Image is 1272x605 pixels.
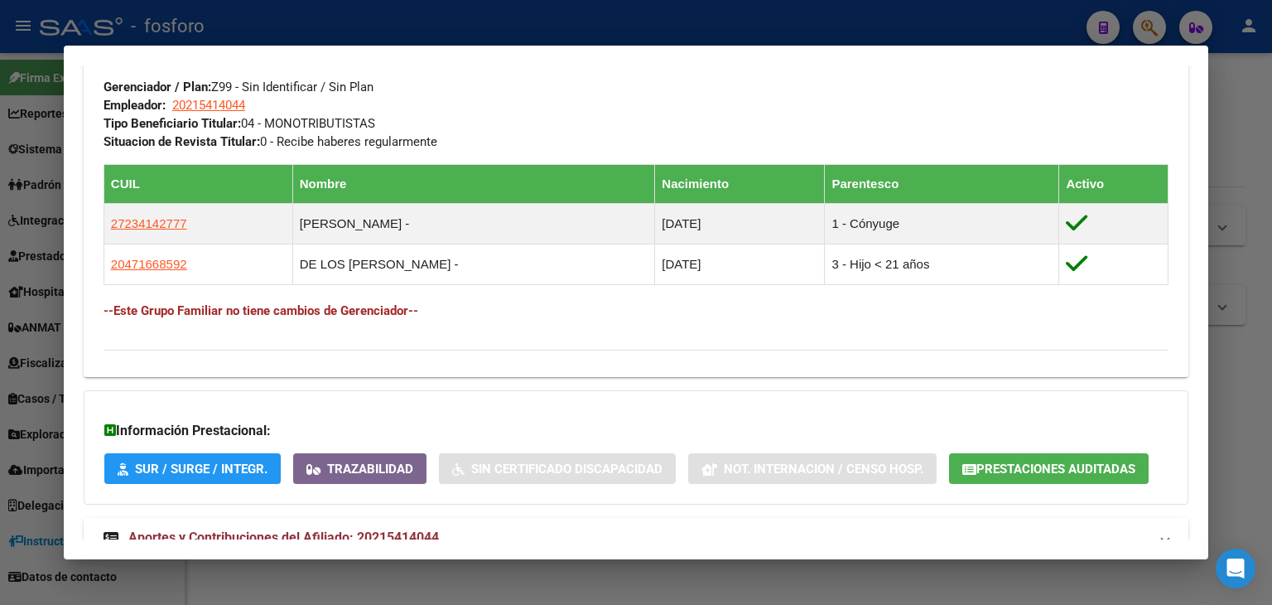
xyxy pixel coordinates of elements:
span: 20471668592 [111,257,187,271]
div: Open Intercom Messenger [1216,549,1255,588]
mat-expansion-panel-header: Aportes y Contribuciones del Afiliado: 20215414044 [84,518,1188,558]
span: Prestaciones Auditadas [976,462,1135,477]
button: Sin Certificado Discapacidad [439,453,676,484]
strong: Gerenciador / Plan: [104,80,211,94]
strong: Tipo Beneficiario Titular: [104,116,241,131]
span: SUR / SURGE / INTEGR. [135,462,267,477]
h3: Información Prestacional: [104,421,1168,441]
span: 04 - MONOTRIBUTISTAS [104,116,375,131]
span: 27234142777 [111,216,187,230]
strong: Situacion de Revista Titular: [104,134,260,149]
span: Aportes y Contribuciones del Afiliado: 20215414044 [128,530,439,545]
th: Activo [1059,165,1168,204]
td: [DATE] [655,244,825,285]
span: Not. Internacion / Censo Hosp. [724,462,923,477]
th: Parentesco [825,165,1059,204]
span: Sin Certificado Discapacidad [471,462,662,477]
th: CUIL [104,165,292,204]
strong: Empleador: [104,98,166,113]
td: [DATE] [655,204,825,244]
th: Nombre [292,165,655,204]
td: 3 - Hijo < 21 años [825,244,1059,285]
button: Prestaciones Auditadas [949,453,1149,484]
span: Z99 - Sin Identificar / Sin Plan [104,80,373,94]
button: Not. Internacion / Censo Hosp. [688,453,937,484]
span: 20215414044 [172,98,245,113]
h4: --Este Grupo Familiar no tiene cambios de Gerenciador-- [104,302,1168,320]
td: DE LOS [PERSON_NAME] - [292,244,655,285]
button: SUR / SURGE / INTEGR. [104,453,281,484]
th: Nacimiento [655,165,825,204]
td: [PERSON_NAME] - [292,204,655,244]
span: Trazabilidad [327,462,413,477]
button: Trazabilidad [293,453,426,484]
span: 0 - Recibe haberes regularmente [104,134,437,149]
td: 1 - Cónyuge [825,204,1059,244]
